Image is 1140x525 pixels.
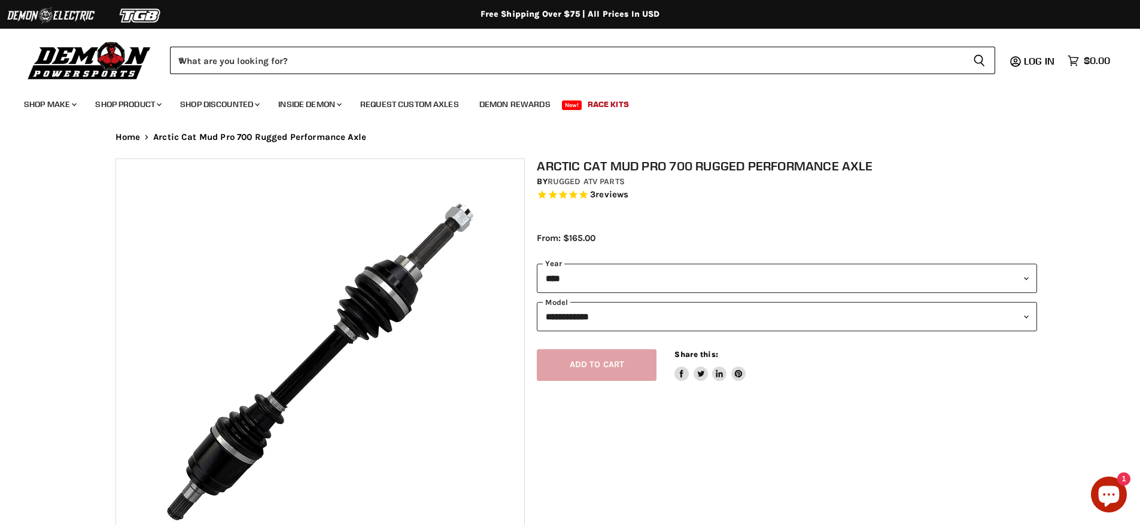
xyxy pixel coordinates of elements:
inbox-online-store-chat: Shopify online store chat [1087,477,1130,515]
span: Arctic Cat Mud Pro 700 Rugged Performance Axle [153,132,366,142]
div: Free Shipping Over $75 | All Prices In USD [92,9,1049,20]
form: Product [170,47,995,74]
a: Shop Make [15,92,84,117]
span: $0.00 [1084,55,1110,66]
span: New! [562,100,582,110]
h1: Arctic Cat Mud Pro 700 Rugged Performance Axle [537,158,1037,173]
select: year [537,264,1037,293]
span: From: $165.00 [537,233,595,243]
a: Log in [1019,56,1062,66]
a: Request Custom Axles [351,92,468,117]
a: Rugged ATV Parts [548,176,625,187]
span: Rated 5.0 out of 5 stars 3 reviews [537,189,1037,202]
ul: Main menu [15,87,1107,117]
a: Shop Discounted [171,92,267,117]
aside: Share this: [674,349,746,381]
a: Inside Demon [269,92,349,117]
img: Demon Electric Logo 2 [6,4,96,27]
div: by [537,175,1037,188]
input: When autocomplete results are available use up and down arrows to review and enter to select [170,47,963,74]
nav: Breadcrumbs [92,132,1049,142]
a: Shop Product [86,92,169,117]
span: Log in [1024,55,1054,67]
span: reviews [595,189,628,200]
span: Share this: [674,350,718,359]
a: $0.00 [1062,52,1116,69]
button: Search [963,47,995,74]
img: Demon Powersports [24,39,155,81]
a: Race Kits [579,92,638,117]
select: modal-name [537,302,1037,331]
img: TGB Logo 2 [96,4,186,27]
a: Demon Rewards [470,92,560,117]
span: 3 reviews [590,189,628,200]
a: Home [115,132,141,142]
